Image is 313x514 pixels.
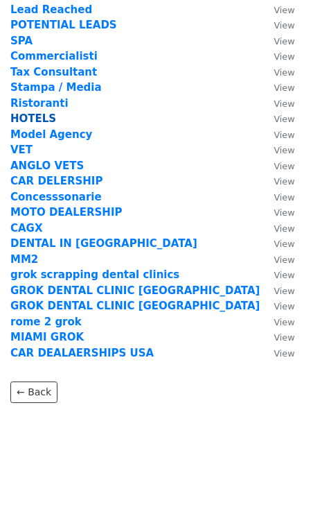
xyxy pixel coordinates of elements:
[10,316,82,328] a: rome 2 grok
[260,316,294,328] a: View
[260,50,294,62] a: View
[274,114,294,124] small: View
[260,81,294,94] a: View
[10,191,102,203] a: Concesssonarie
[274,51,294,62] small: View
[274,348,294,359] small: View
[260,206,294,219] a: View
[10,175,102,187] a: CAR DELERSHIP
[274,98,294,109] small: View
[10,222,43,234] a: CAGX
[10,268,179,281] a: grok scrapping dental clinics
[10,382,57,403] a: ← Back
[260,237,294,250] a: View
[274,332,294,343] small: View
[10,3,92,16] a: Lead Reached
[260,128,294,141] a: View
[274,317,294,327] small: View
[10,206,122,219] a: MOTO DEALERSHIP
[274,5,294,15] small: View
[10,347,154,359] a: CAR DEALAERSHIPS USA
[260,268,294,281] a: View
[10,97,69,110] a: Ristoranti
[10,144,33,156] a: VET
[10,331,84,343] a: MIAMI GROK
[274,301,294,311] small: View
[260,253,294,266] a: View
[260,19,294,31] a: View
[260,3,294,16] a: View
[260,347,294,359] a: View
[274,20,294,31] small: View
[274,192,294,203] small: View
[260,35,294,47] a: View
[260,300,294,312] a: View
[274,255,294,265] small: View
[10,81,102,94] a: Stampa / Media
[10,50,98,62] a: Commercialisti
[274,36,294,46] small: View
[10,66,97,78] a: Tax Consultant
[274,270,294,280] small: View
[10,300,260,312] a: GROK DENTAL CLINIC [GEOGRAPHIC_DATA]
[274,145,294,155] small: View
[274,67,294,78] small: View
[260,160,294,172] a: View
[260,144,294,156] a: View
[10,128,92,141] a: Model Agency
[260,331,294,343] a: View
[274,130,294,140] small: View
[260,175,294,187] a: View
[260,191,294,203] a: View
[274,286,294,296] small: View
[10,19,117,31] a: POTENTIAL LEADS
[260,97,294,110] a: View
[274,161,294,171] small: View
[274,239,294,249] small: View
[260,66,294,78] a: View
[274,207,294,218] small: View
[10,237,197,250] a: DENTAL IN [GEOGRAPHIC_DATA]
[10,160,84,172] a: ANGLO VETS
[274,176,294,187] small: View
[10,284,260,297] a: GROK DENTAL CLINIC [GEOGRAPHIC_DATA]
[260,284,294,297] a: View
[10,112,56,125] a: HOTELS
[244,447,313,514] iframe: Chat Widget
[260,112,294,125] a: View
[274,83,294,93] small: View
[10,35,33,47] a: SPA
[10,253,38,266] a: MM2
[274,223,294,234] small: View
[260,222,294,234] a: View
